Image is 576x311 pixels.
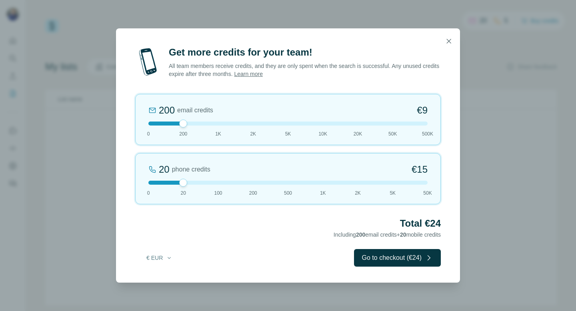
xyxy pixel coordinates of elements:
span: 0 [147,189,150,197]
span: email credits [177,106,213,115]
span: 500K [422,130,433,138]
span: 2K [250,130,256,138]
span: 0 [147,130,150,138]
span: 2K [355,189,361,197]
span: €15 [412,163,428,176]
span: 100 [214,189,222,197]
span: 1K [320,189,326,197]
span: Including email credits + mobile credits [334,231,441,238]
span: 20K [354,130,362,138]
span: 20 [400,231,406,238]
button: € EUR [141,251,178,265]
span: 1K [215,130,221,138]
span: 50K [423,189,432,197]
span: 5K [390,189,396,197]
span: 200 [179,130,187,138]
button: Go to checkout (€24) [354,249,441,267]
span: 200 [356,231,365,238]
span: 10K [319,130,327,138]
div: 200 [159,104,175,117]
span: 50K [388,130,397,138]
img: mobile-phone [135,46,161,78]
span: phone credits [172,165,210,174]
div: 20 [159,163,170,176]
span: 5K [285,130,291,138]
a: Learn more [234,71,263,77]
span: 200 [249,189,257,197]
h2: Total €24 [135,217,441,230]
span: 20 [181,189,186,197]
span: 500 [284,189,292,197]
span: €9 [417,104,428,117]
p: All team members receive credits, and they are only spent when the search is successful. Any unus... [169,62,441,78]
